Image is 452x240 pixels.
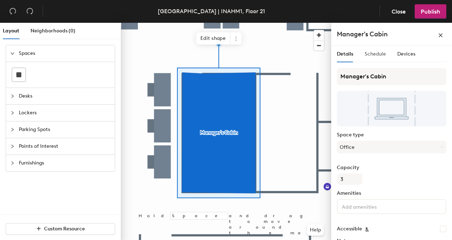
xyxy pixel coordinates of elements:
[196,32,230,45] span: Edit shape
[438,33,443,38] span: close
[9,7,16,15] span: undo
[19,45,111,62] span: Spaces
[421,8,440,15] span: Publish
[337,91,446,126] img: The space named Manager's Cabin
[365,51,386,57] span: Schedule
[19,121,111,138] span: Parking Spots
[6,4,20,19] button: Undo (⌘ + Z)
[337,141,446,153] button: Office
[10,144,15,148] span: collapsed
[397,51,415,57] span: Devices
[307,224,324,236] button: Help
[337,191,446,196] label: Amenities
[19,88,111,104] span: Desks
[392,8,406,15] span: Close
[10,111,15,115] span: collapsed
[415,4,446,19] button: Publish
[10,127,15,132] span: collapsed
[23,4,37,19] button: Redo (⌘ + ⇧ + Z)
[337,51,353,57] span: Details
[6,223,115,235] button: Custom Resource
[44,226,85,232] span: Custom Resource
[340,202,404,210] input: Add amenities
[158,7,265,16] div: [GEOGRAPHIC_DATA] | INAHM1, Floor 21
[19,155,111,171] span: Furnishings
[337,226,362,232] label: Accessible
[31,28,75,34] span: Neighborhoods (0)
[337,165,446,171] label: Capacity
[19,105,111,121] span: Lockers
[19,138,111,155] span: Points of Interest
[337,30,388,39] h4: Manager's Cabin
[10,161,15,165] span: collapsed
[386,4,412,19] button: Close
[337,132,446,138] label: Space type
[3,28,19,34] span: Layout
[10,51,15,56] span: expanded
[10,94,15,98] span: collapsed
